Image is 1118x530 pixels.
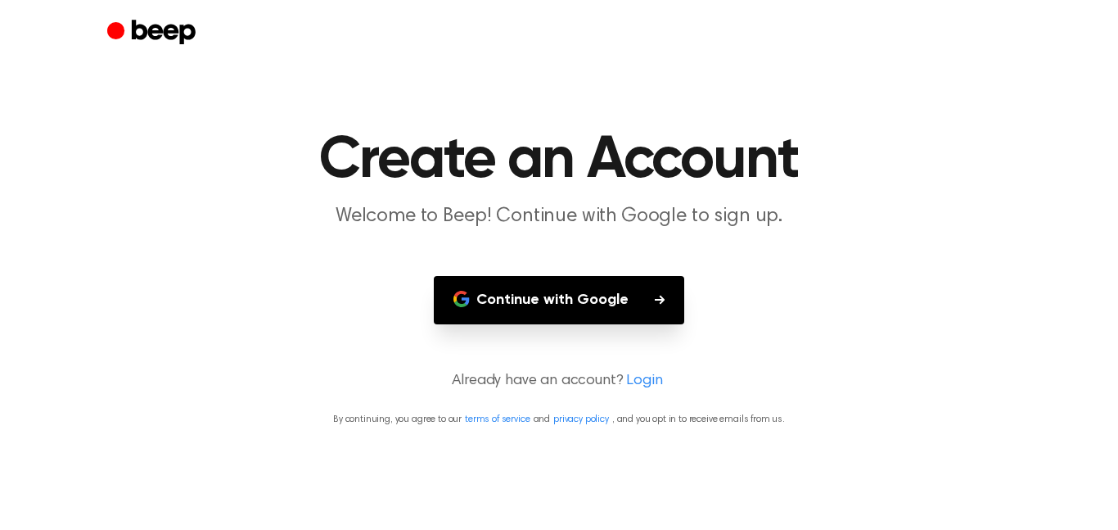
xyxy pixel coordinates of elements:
h1: Create an Account [140,131,978,190]
a: privacy policy [553,414,609,424]
a: Login [626,370,662,392]
p: By continuing, you agree to our and , and you opt in to receive emails from us. [20,412,1098,427]
p: Already have an account? [20,370,1098,392]
button: Continue with Google [434,276,684,324]
a: terms of service [465,414,530,424]
a: Beep [107,17,200,49]
p: Welcome to Beep! Continue with Google to sign up. [245,203,873,230]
